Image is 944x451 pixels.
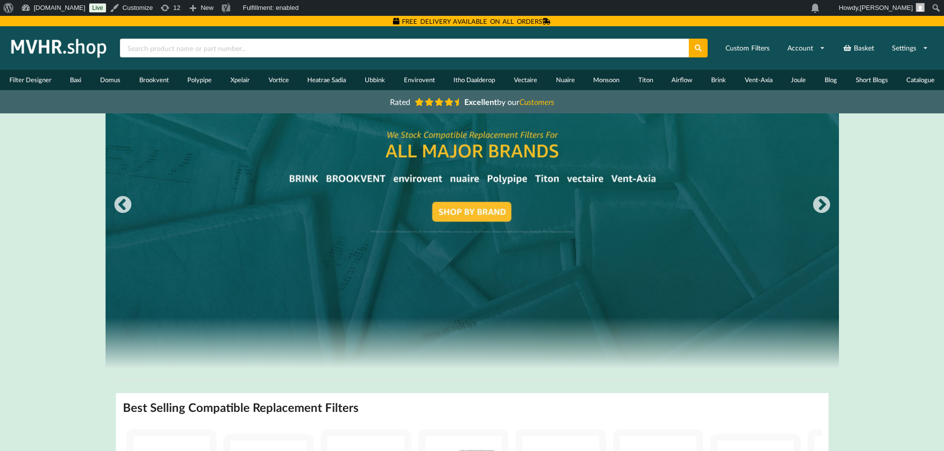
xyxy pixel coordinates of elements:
a: Brookvent [130,70,178,90]
img: Views over 48 hours. Click for more Jetpack Stats. [309,2,364,14]
a: Airflow [663,70,702,90]
a: Polypipe [178,70,222,90]
span: by our [464,97,554,106]
a: Nuaire [547,70,584,90]
button: Next [812,196,832,215]
a: Domus [91,70,130,90]
span: Rated [390,97,410,106]
a: Basket [836,39,881,57]
i: Customers [519,97,554,106]
span: [PERSON_NAME] [860,4,913,11]
a: Rated Excellentby ourCustomers [383,94,561,110]
a: Short Blogs [846,70,897,90]
a: Xpelair [221,70,259,90]
a: Blog [815,70,846,90]
a: Envirovent [394,70,444,90]
img: mvhr.shop.png [7,36,111,60]
h2: Best Selling Compatible Replacement Filters [123,400,359,415]
button: Previous [113,196,133,215]
a: Custom Filters [719,39,776,57]
span: Fulfillment: enabled [243,4,299,11]
a: Brink [702,70,735,90]
a: Vent-Axia [735,70,782,90]
input: Search product name or part number... [120,39,689,57]
a: Joule [782,70,816,90]
a: Account [781,39,832,57]
a: Vortice [259,70,298,90]
b: Excellent [464,97,497,106]
a: Ubbink [355,70,394,90]
a: Itho Daalderop [444,70,504,90]
a: Monsoon [584,70,629,90]
a: Catalogue [897,70,944,90]
a: Vectaire [504,70,547,90]
a: Titon [629,70,663,90]
a: Settings [886,39,935,57]
a: Baxi [61,70,91,90]
a: Heatrae Sadia [298,70,355,90]
a: Live [89,3,106,12]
